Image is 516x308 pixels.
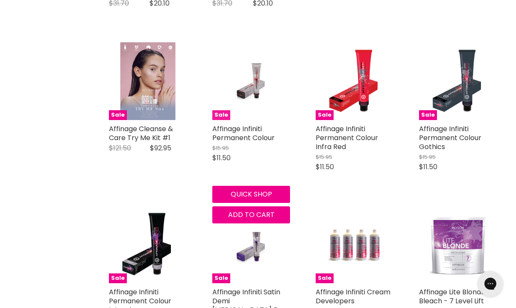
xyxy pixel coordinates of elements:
span: $11.50 [212,153,231,163]
a: Affinage Infiniti Permanent Colour Sale [212,42,290,120]
span: Sale [316,110,334,120]
a: Affinage Infiniti Satin Demi Ammonia Free Colour Sale [212,205,290,283]
span: $11.50 [316,162,334,172]
a: Affinage Infiniti Permanent Colour Intensives Sale [109,205,187,283]
span: $15.95 [419,153,436,161]
img: Affinage Infiniti Permanent Colour [226,42,277,120]
img: Affinage Lite Blonde Bleach - 7 Level Lift [427,205,489,283]
a: Affinage Infiniti Permanent Colour Infra Red [316,124,378,152]
img: Affinage Cleanse & Care Try Me Kit #1 [120,42,176,120]
span: Sale [419,110,437,120]
a: Affinage Infiniti Permanent Colour [212,124,275,143]
iframe: Gorgias live chat messenger [473,268,507,299]
a: Affinage Infiniti Permanent Colour Gothics [419,124,481,152]
a: Affinage Infiniti Permanent Colour Infra Red Sale [316,42,393,120]
span: Sale [212,110,230,120]
img: Affinage Infiniti Satin Demi Ammonia Free Colour [226,205,277,283]
img: Affinage Infiniti Permanent Colour Intensives [117,205,178,283]
img: Affinage Infiniti Permanent Colour Gothics [427,42,488,120]
a: Affinage Cleanse & Care Try Me Kit #1 [109,124,173,143]
a: Affinage Infiniti Cream Developers [316,287,390,306]
img: Affinage Infiniti Permanent Colour Infra Red [324,42,385,120]
a: Affinage Lite Blonde Bleach - 7 Level Lift [419,287,485,306]
span: $121.50 [109,143,131,153]
span: $11.50 [419,162,437,172]
span: $92.95 [150,143,171,153]
a: Affinage Cleanse & Care Try Me Kit #1 Sale [109,42,187,120]
a: Affinage Infiniti Permanent Colour Gothics Sale [419,42,497,120]
span: Sale [212,273,230,283]
span: Sale [109,273,127,283]
img: Affinage Infiniti Cream Developers [328,205,380,283]
span: $15.95 [212,144,229,152]
a: Affinage Lite Blonde Bleach - 7 Level Lift [419,205,497,283]
span: Sale [109,110,127,120]
button: Add to cart [212,206,290,223]
span: $15.95 [316,153,332,161]
span: Add to cart [228,210,275,220]
span: Sale [316,273,334,283]
button: Quick shop [212,186,290,203]
a: Affinage Infiniti Cream Developers Sale [316,205,393,283]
